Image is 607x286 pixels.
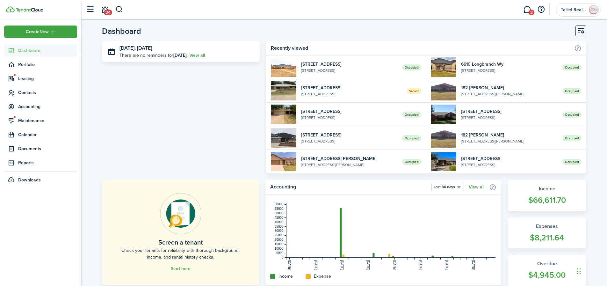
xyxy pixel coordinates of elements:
span: Occupied [402,64,421,70]
widget-stats-title: Overdue [514,260,580,268]
widget-list-item-description: [STREET_ADDRESS] [461,115,558,121]
a: Notifications [99,2,111,18]
span: Occupied [562,135,582,141]
a: View all [469,185,484,190]
home-placeholder-description: Check your tenants for reliability with thorough background, income, and rental history checks. [116,247,245,260]
widget-list-item-title: [STREET_ADDRESS][PERSON_NAME] [301,155,398,162]
img: TenantCloud [6,6,15,12]
p: There are no reminders for . [119,52,188,59]
button: Open resource center [536,4,546,15]
span: Leasing [18,75,77,82]
a: View all [189,52,205,59]
span: Documents [18,145,77,152]
img: 1 [431,105,456,124]
widget-list-item-title: 6610 Longbranch Wy [461,61,558,68]
button: Open menu [431,183,464,191]
span: Occupied [562,112,582,118]
button: Last 30 days [431,183,464,191]
tspan: 50000 [275,211,284,215]
button: Customise [575,26,586,36]
a: Messaging [521,2,533,18]
span: Portfolio [18,61,77,68]
img: 1 [271,152,296,171]
widget-list-item-description: [STREET_ADDRESS] [301,138,398,144]
tspan: 25000 [275,233,284,237]
widget-list-item-description: [STREET_ADDRESS][PERSON_NAME] [461,91,558,97]
tspan: [DATE] [314,260,318,270]
div: Chat Widget [575,255,607,286]
widget-list-item-title: [STREET_ADDRESS] [301,108,398,115]
widget-list-item-description: [STREET_ADDRESS] [461,68,558,73]
widget-stats-count: $66,611.70 [514,194,580,206]
span: Accounting [18,103,77,110]
img: 1 [431,57,456,77]
img: 1 [431,128,456,148]
home-widget-title: Recently viewed [271,44,571,52]
span: Taillet Real Estate and Property Management [561,8,586,12]
span: Downloads [18,177,41,183]
img: 1 [271,128,296,148]
span: Occupied [562,159,582,165]
img: 1 [431,81,456,100]
widget-list-item-title: [STREET_ADDRESS] [461,108,558,115]
button: Open menu [556,3,601,17]
img: 1 [271,57,296,77]
tspan: [DATE] [472,260,475,270]
a: Start here [171,266,191,271]
tspan: 35000 [275,225,284,228]
tspan: [DATE] [393,260,396,270]
tspan: 40000 [275,220,284,224]
span: Contacts [18,89,77,96]
widget-list-item-description: [STREET_ADDRESS] [301,91,402,97]
widget-list-item-description: [STREET_ADDRESS] [461,162,558,168]
button: Search [115,4,123,15]
widget-stats-title: Income [514,185,580,193]
span: Occupied [402,135,421,141]
header-page-title: Dashboard [102,27,141,35]
tspan: 60000 [275,202,284,206]
span: Vacant [407,88,421,94]
span: Occupied [562,88,582,94]
widget-list-item-title: [STREET_ADDRESS] [301,132,398,138]
a: Expenses$8,211.64 [508,217,586,249]
img: 1 [271,81,296,100]
widget-list-item-title: 182 [PERSON_NAME] [461,132,558,138]
tspan: [DATE] [340,260,344,270]
button: Open sidebar [84,4,96,16]
home-widget-title: Expense [314,273,331,280]
span: Reports [18,159,77,166]
a: Income$66,611.70 [508,180,586,211]
span: Dashboard [18,47,77,54]
span: Occupied [402,112,421,118]
img: TenantCloud [16,8,43,12]
tspan: [DATE] [367,260,370,270]
widget-list-item-title: [STREET_ADDRESS] [301,84,402,91]
a: Reports [4,157,77,169]
widget-list-item-title: [STREET_ADDRESS] [461,155,558,162]
a: Overdue$4,945.00 [508,255,586,286]
home-widget-title: Accounting [270,183,428,191]
widget-list-item-title: 182 [PERSON_NAME] [461,84,558,91]
tspan: 15000 [275,242,284,246]
b: [DATE] [173,52,187,59]
a: Dashboard [4,44,77,57]
span: Calendar [18,131,77,138]
widget-list-item-description: [STREET_ADDRESS] [301,68,398,73]
tspan: 55000 [275,207,284,210]
img: Taillet Real Estate and Property Management [589,5,599,15]
span: Occupied [562,64,582,70]
tspan: 30000 [275,229,284,232]
home-placeholder-title: Screen a tenant [158,238,203,247]
tspan: [DATE] [445,260,449,270]
widget-list-item-title: [STREET_ADDRESS] [301,61,398,68]
tspan: 45000 [275,216,284,219]
div: Drag [577,262,581,281]
widget-stats-count: $4,945.00 [514,269,580,281]
tspan: 20000 [275,238,284,241]
widget-list-item-description: [STREET_ADDRESS][PERSON_NAME] [301,162,398,168]
widget-list-item-description: [STREET_ADDRESS][PERSON_NAME] [461,138,558,144]
widget-list-item-description: [STREET_ADDRESS] [301,115,398,121]
img: 1 [431,152,456,171]
span: Create New [26,30,49,34]
tspan: [DATE] [419,260,423,270]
